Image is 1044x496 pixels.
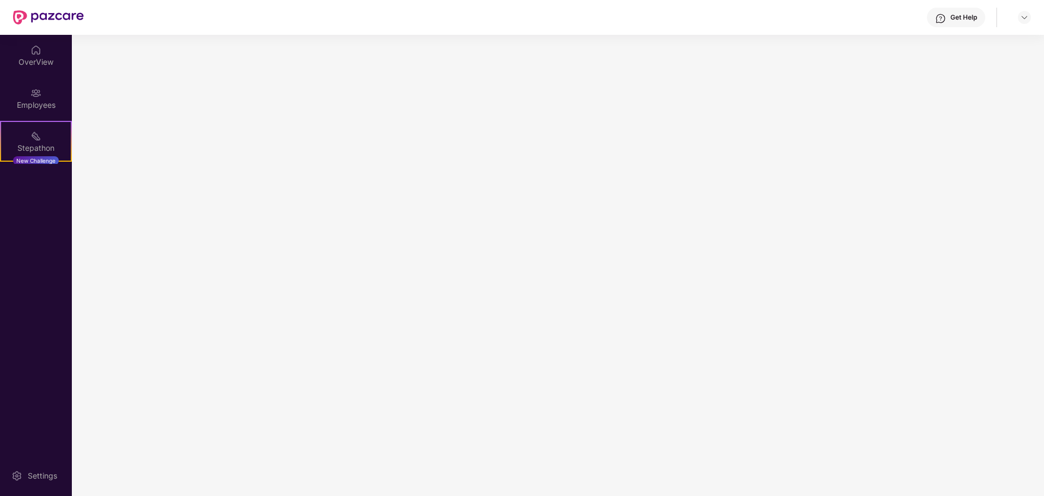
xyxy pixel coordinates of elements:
img: svg+xml;base64,PHN2ZyBpZD0iRW1wbG95ZWVzIiB4bWxucz0iaHR0cDovL3d3dy53My5vcmcvMjAwMC9zdmciIHdpZHRoPS... [30,88,41,99]
img: svg+xml;base64,PHN2ZyB4bWxucz0iaHR0cDovL3d3dy53My5vcmcvMjAwMC9zdmciIHdpZHRoPSIyMSIgaGVpZ2h0PSIyMC... [30,131,41,142]
div: Stepathon [1,143,71,154]
img: svg+xml;base64,PHN2ZyBpZD0iSGVscC0zMngzMiIgeG1sbnM9Imh0dHA6Ly93d3cudzMub3JnLzIwMDAvc3ZnIiB3aWR0aD... [935,13,946,24]
div: Get Help [950,13,977,22]
img: New Pazcare Logo [13,10,84,25]
img: svg+xml;base64,PHN2ZyBpZD0iSG9tZSIgeG1sbnM9Imh0dHA6Ly93d3cudzMub3JnLzIwMDAvc3ZnIiB3aWR0aD0iMjAiIG... [30,45,41,56]
img: svg+xml;base64,PHN2ZyBpZD0iRHJvcGRvd24tMzJ4MzIiIHhtbG5zPSJodHRwOi8vd3d3LnczLm9yZy8yMDAwL3N2ZyIgd2... [1020,13,1029,22]
div: New Challenge [13,156,59,165]
div: Settings [24,470,60,481]
img: svg+xml;base64,PHN2ZyBpZD0iU2V0dGluZy0yMHgyMCIgeG1sbnM9Imh0dHA6Ly93d3cudzMub3JnLzIwMDAvc3ZnIiB3aW... [11,470,22,481]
